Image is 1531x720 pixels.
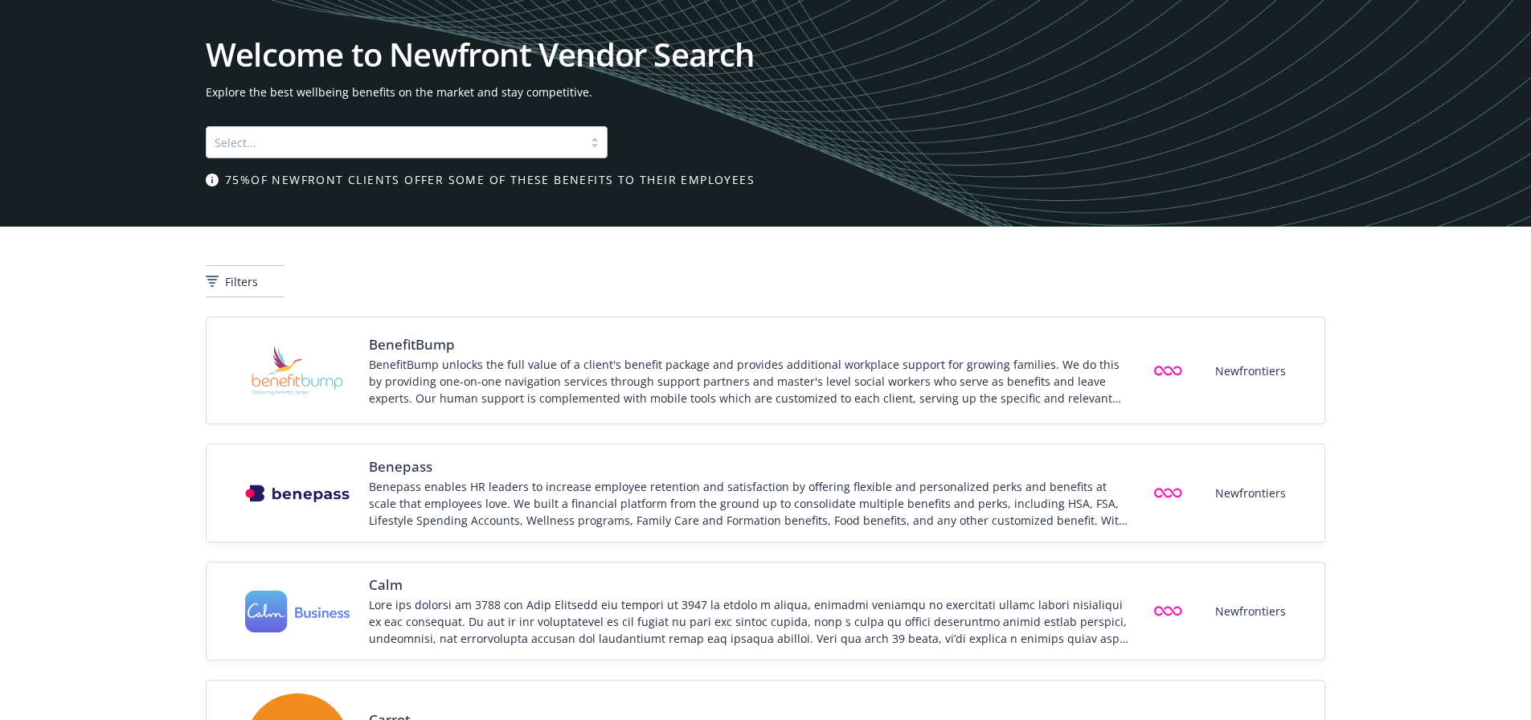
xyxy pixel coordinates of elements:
[245,330,350,411] img: Vendor logo for BenefitBump
[245,591,350,633] img: Vendor logo for Calm
[369,596,1131,647] div: Lore ips dolorsi am 3788 con Adip Elitsedd eiu tempori ut 3947 la etdolo m aliqua, enimadmi venia...
[206,39,1325,71] h1: Welcome to Newfront Vendor Search
[206,265,285,297] button: Filters
[225,171,755,188] span: 75% of Newfront clients offer some of these benefits to their employees
[245,485,350,502] img: Vendor logo for Benepass
[369,575,1131,595] span: Calm
[1215,485,1286,501] span: Newfrontiers
[369,478,1131,529] div: Benepass enables HR leaders to increase employee retention and satisfaction by offering flexible ...
[369,335,1131,354] span: BenefitBump
[1215,603,1286,620] span: Newfrontiers
[206,84,1325,100] span: Explore the best wellbeing benefits on the market and stay competitive.
[225,273,258,290] span: Filters
[369,356,1131,407] div: BenefitBump unlocks the full value of a client's benefit package and provides additional workplac...
[369,457,1131,477] span: Benepass
[1215,362,1286,379] span: Newfrontiers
